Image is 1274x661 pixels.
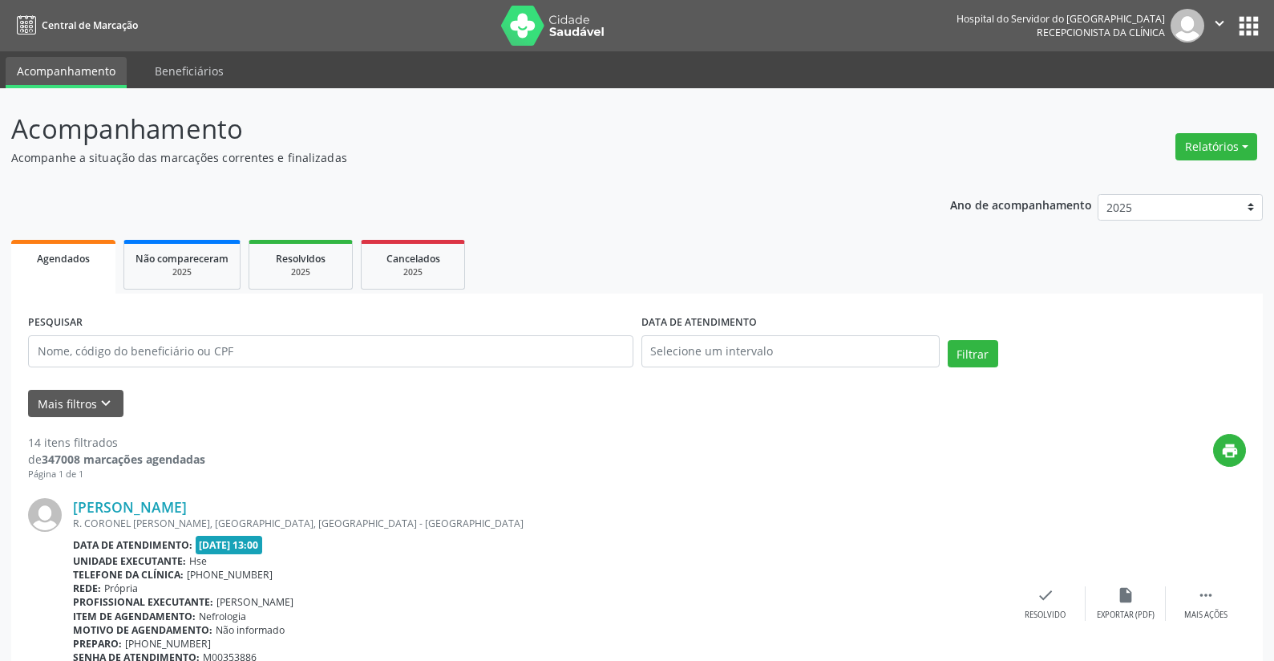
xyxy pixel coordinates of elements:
span: Resolvidos [276,252,326,266]
input: Selecione um intervalo [641,335,940,367]
span: Agendados [37,252,90,266]
button: Filtrar [948,340,998,367]
b: Unidade executante: [73,554,186,568]
div: Página 1 de 1 [28,468,205,481]
button:  [1204,9,1235,43]
span: Não compareceram [135,252,229,266]
label: PESQUISAR [28,310,83,335]
button: print [1213,434,1246,467]
p: Acompanhe a situação das marcações correntes e finalizadas [11,149,888,166]
b: Item de agendamento: [73,610,196,623]
p: Ano de acompanhamento [950,194,1092,214]
img: img [1171,9,1204,43]
div: Mais ações [1184,610,1227,621]
div: Hospital do Servidor do [GEOGRAPHIC_DATA] [957,12,1165,26]
i: check [1037,586,1054,604]
input: Nome, código do beneficiário ou CPF [28,335,633,367]
b: Preparo: [73,637,122,651]
button: apps [1235,12,1263,40]
span: [PHONE_NUMBER] [125,637,211,651]
span: [DATE] 13:00 [196,536,263,554]
b: Data de atendimento: [73,538,192,552]
b: Profissional executante: [73,595,213,609]
div: Resolvido [1025,610,1066,621]
div: Exportar (PDF) [1097,610,1155,621]
i:  [1211,14,1228,32]
div: 14 itens filtrados [28,434,205,451]
span: Não informado [216,623,285,637]
button: Mais filtroskeyboard_arrow_down [28,390,123,418]
span: [PHONE_NUMBER] [187,568,273,582]
span: Cancelados [386,252,440,266]
span: Recepcionista da clínica [1037,26,1165,39]
i: insert_drive_file [1117,586,1134,604]
a: Beneficiários [144,57,235,85]
b: Motivo de agendamento: [73,623,212,637]
strong: 347008 marcações agendadas [42,452,205,467]
p: Acompanhamento [11,109,888,149]
a: [PERSON_NAME] [73,498,187,516]
label: DATA DE ATENDIMENTO [641,310,757,335]
div: 2025 [135,266,229,278]
a: Central de Marcação [11,12,138,39]
span: [PERSON_NAME] [216,595,293,609]
span: Própria [104,582,138,595]
i: keyboard_arrow_down [97,395,115,412]
span: Central de Marcação [42,18,138,32]
div: 2025 [373,266,453,278]
button: Relatórios [1175,133,1257,160]
div: 2025 [261,266,341,278]
span: Nefrologia [199,610,246,623]
b: Rede: [73,582,101,595]
i:  [1197,586,1215,604]
i: print [1221,442,1239,460]
b: Telefone da clínica: [73,568,184,582]
div: de [28,451,205,468]
img: img [28,498,62,532]
div: R. CORONEL [PERSON_NAME], [GEOGRAPHIC_DATA], [GEOGRAPHIC_DATA] - [GEOGRAPHIC_DATA] [73,517,1005,530]
a: Acompanhamento [6,57,127,88]
span: Hse [189,554,207,568]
